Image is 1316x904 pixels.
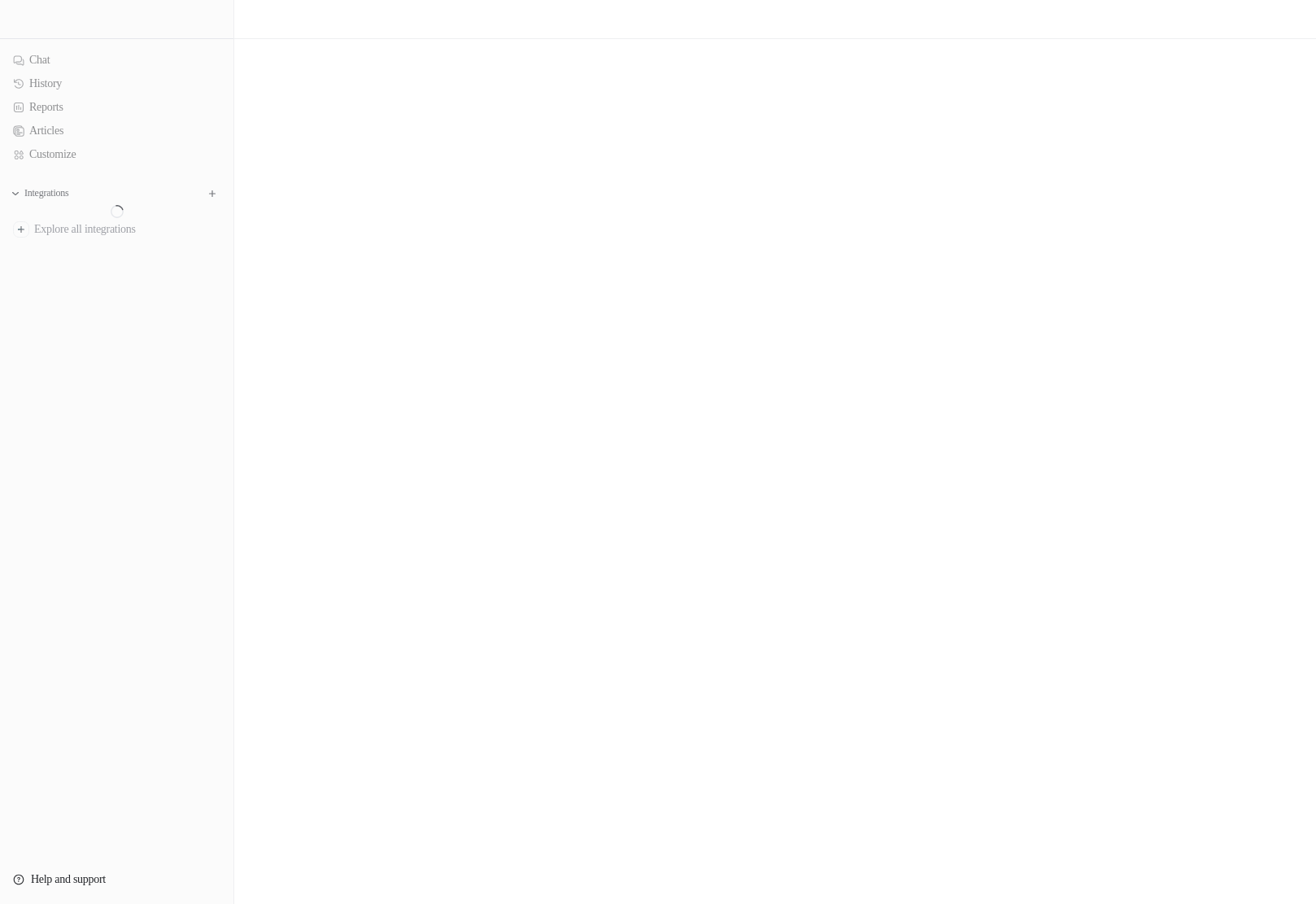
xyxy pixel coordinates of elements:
[7,96,227,119] a: Reports
[7,49,227,72] a: Chat
[207,188,218,199] img: menu_add.svg
[13,221,29,238] img: explore all integrations
[24,187,82,200] p: Integrations
[7,143,227,166] a: Customize
[7,120,227,142] a: Articles
[7,218,227,241] a: Explore all integrations
[7,868,227,891] a: Help and support
[7,72,227,95] a: History
[10,188,21,199] img: expand menu
[7,186,87,202] button: Integrations
[34,216,220,242] span: Explore all integrations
